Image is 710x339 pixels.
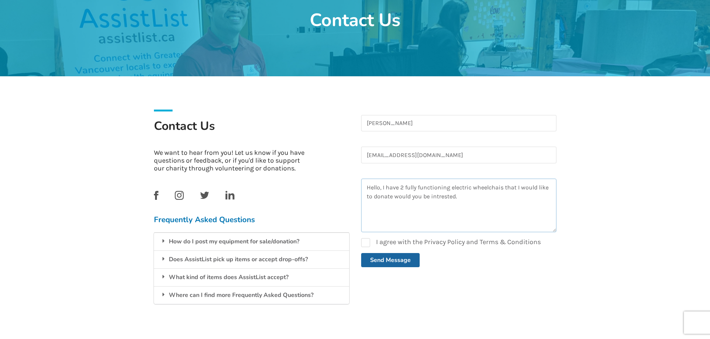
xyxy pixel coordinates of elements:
label: I agree with the Privacy Policy and Terms & Conditions [361,238,541,247]
div: How do I post my equipment for sale/donation? [154,233,349,250]
button: Send Message [361,253,420,267]
div: What kind of items does AssistList accept? [154,268,349,286]
img: facebook_link [154,191,158,200]
textarea: Hello, I have 2 fully functioning electric wheelchais that I would like to donate would you be in... [361,179,556,232]
div: Where can I find more Frequently Asked Questions? [154,286,349,304]
img: instagram_link [175,191,184,200]
h3: Frequently Asked Questions [154,215,349,224]
img: linkedin_link [225,191,234,199]
input: Name [361,115,556,132]
h1: Contact Us [310,9,400,32]
img: twitter_link [200,192,209,199]
div: Does AssistList pick up items or accept drop-offs? [154,250,349,268]
h1: Contact Us [154,118,349,143]
p: We want to hear from you! Let us know if you have questions or feedback, or if you'd like to supp... [154,149,310,172]
input: Email Address [361,147,556,163]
